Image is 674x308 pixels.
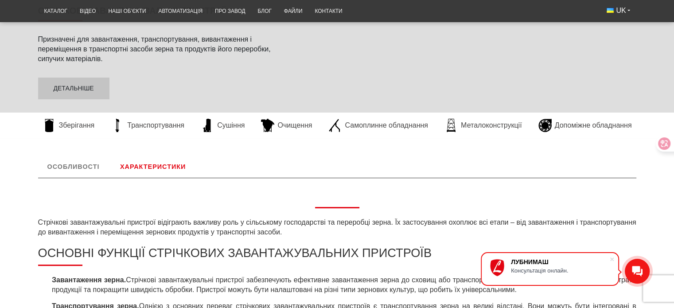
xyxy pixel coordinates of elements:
[59,121,95,130] span: Зберігання
[38,246,636,266] h2: Основні функції стрічкових завантажувальних пристроїв
[38,218,636,238] p: Стрічкові завантажувальні пристрої відіграють важливу роль у сільському господарстві та переробці...
[102,3,152,20] a: Наші об’єкти
[49,275,636,295] li: Стрічкові завантажувальні пристрої забезпечують ефективне завантаження зерна до сховищ або трансп...
[38,119,99,132] a: Зберігання
[511,267,609,274] div: Консультація онлайн.
[616,6,626,16] span: UK
[345,121,428,130] span: Самоплинне обладнання
[277,121,312,130] span: Очищення
[38,156,109,177] a: Особливості
[555,121,632,130] span: Допоміжне обладнання
[38,35,280,64] p: Призначені для завантаження, транспортування, вивантаження і переміщення в транспортні засоби зер...
[38,78,109,100] a: Детальніше
[196,119,249,132] a: Сушіння
[511,258,609,265] div: ЛУБНИМАШ
[127,121,184,130] span: Транспортування
[209,3,251,20] a: Про завод
[74,3,102,20] a: Відео
[600,3,636,19] button: UK
[217,121,245,130] span: Сушіння
[534,119,636,132] a: Допоміжне обладнання
[257,119,316,132] a: Очищення
[324,119,432,132] a: Самоплинне обладнання
[52,276,126,284] strong: Завантаження зерна.
[38,3,74,20] a: Каталог
[111,156,195,177] a: Характеристики
[251,3,277,20] a: Блог
[440,119,526,132] a: Металоконструкції
[106,119,189,132] a: Транспортування
[308,3,348,20] a: Контакти
[278,3,309,20] a: Файли
[607,8,614,13] img: Українська
[152,3,209,20] a: Автоматизація
[461,121,522,130] span: Металоконструкції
